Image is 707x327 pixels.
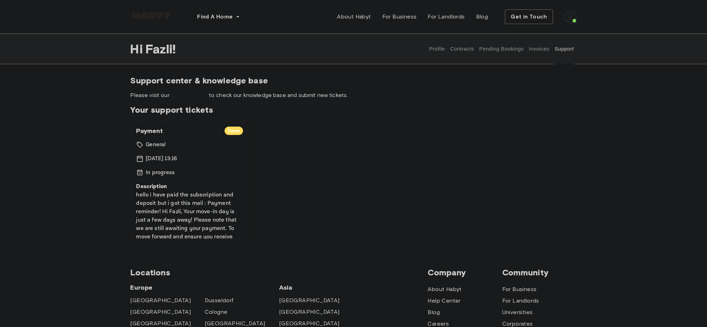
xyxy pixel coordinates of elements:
a: Blog [428,308,440,317]
span: Fazli ! [145,42,176,56]
span: Locations [130,267,428,278]
img: avatar [564,10,577,23]
a: [GEOGRAPHIC_DATA] [279,308,340,316]
a: [GEOGRAPHIC_DATA] [130,296,191,305]
span: Company [428,267,502,278]
button: Profile [428,34,446,64]
a: About Habyt [332,10,377,24]
a: support center [170,92,209,98]
a: For Landlords [502,297,539,305]
p: [DATE] 13:16 [146,155,177,163]
button: Contracts [450,34,475,64]
span: Payment [136,127,219,135]
a: About Habyt [428,285,462,293]
a: [GEOGRAPHIC_DATA] [279,296,340,305]
a: [GEOGRAPHIC_DATA] [130,308,191,316]
a: For Landlords [422,10,471,24]
span: Hi [130,42,145,56]
p: Description [136,183,243,191]
span: About Habyt [337,13,371,21]
img: Habyt [130,12,172,19]
span: Find A Home [197,13,233,21]
p: General [146,141,166,149]
button: Invoices [528,34,550,64]
a: Universities [502,308,533,317]
a: For Business [377,10,422,24]
button: Support [554,34,575,64]
a: Dusseldorf [205,296,234,305]
span: Please visit our to check our knowledge base and submit new tickets. [130,91,577,99]
div: user profile tabs [427,34,577,64]
span: For Business [382,13,417,21]
span: Europe [130,283,279,292]
a: Blog [471,10,494,24]
span: Get in Touch [511,13,547,21]
button: Find A Home [192,10,246,24]
span: For Landlords [428,13,465,21]
button: Get in Touch [505,9,553,24]
button: Pending Bookings [479,34,525,64]
span: Your support tickets [130,105,577,115]
a: Help Center [428,297,461,305]
a: For Business [502,285,537,293]
span: Blog [476,13,488,21]
p: In progress [146,169,175,177]
span: Open [225,127,243,134]
span: Community [502,267,577,278]
span: Support center & knowledge base [130,75,577,86]
span: Asia [279,283,353,292]
a: Cologne [205,308,228,316]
